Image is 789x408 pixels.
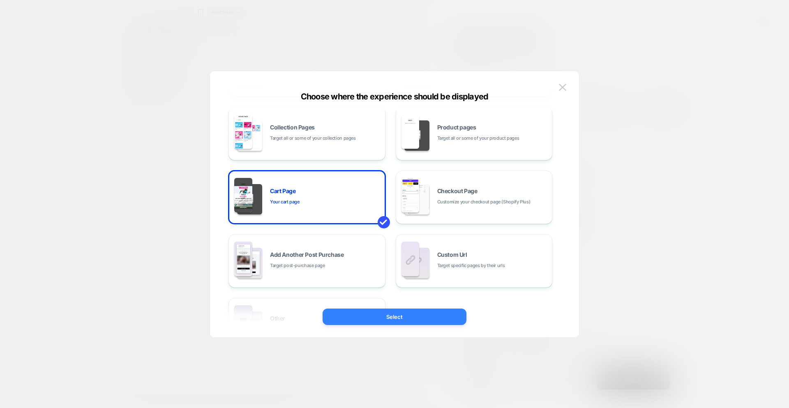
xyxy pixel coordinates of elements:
[437,188,478,194] span: Checkout Page
[437,262,505,270] span: Target specific pages by their urls
[437,252,467,258] span: Custom Url
[559,84,566,91] img: close
[437,198,531,206] span: Customize your checkout page (Shopify Plus)
[210,92,579,101] div: Choose where the experience should be displayed
[323,309,466,325] button: Select
[437,134,519,142] span: Target all or some of your product pages
[437,124,476,130] span: Product pages
[4,44,36,50] span: "Close (esc)"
